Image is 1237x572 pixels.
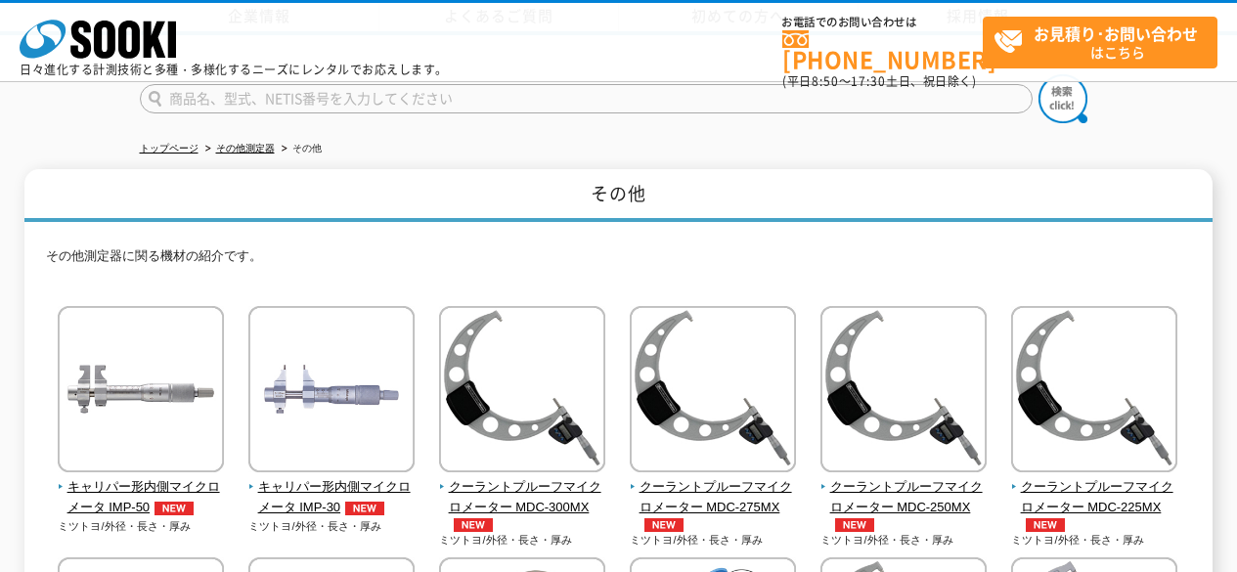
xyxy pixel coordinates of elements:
img: キャリパー形内側マイクロメータ IMP-30 [248,306,415,477]
img: クーラントプルーフマイクロメーター MDC-250MX [820,306,987,477]
a: お見積り･お問い合わせはこちら [983,17,1217,68]
a: クーラントプルーフマイクロメーター MDC-250MXNEW [820,459,988,531]
img: btn_search.png [1038,74,1087,123]
a: その他測定器 [216,143,275,154]
img: NEW [449,518,498,532]
p: その他測定器に関る機材の紹介です。 [46,246,1190,277]
img: NEW [340,502,389,515]
p: ミツトヨ/外径・長さ・厚み [248,518,416,535]
span: クーラントプルーフマイクロメーター MDC-275MX [630,477,797,532]
a: トップページ [140,143,199,154]
p: ミツトヨ/外径・長さ・厚み [1011,532,1178,549]
span: お電話でのお問い合わせは [782,17,983,28]
span: (平日 ～ 土日、祝日除く) [782,72,976,90]
a: クーラントプルーフマイクロメーター MDC-225MXNEW [1011,459,1178,531]
span: 8:50 [812,72,839,90]
span: クーラントプルーフマイクロメーター MDC-300MX [439,477,606,532]
h1: その他 [24,169,1212,223]
span: クーラントプルーフマイクロメーター MDC-225MX [1011,477,1178,532]
a: [PHONE_NUMBER] [782,30,983,70]
span: 17:30 [851,72,886,90]
span: クーラントプルーフマイクロメーター MDC-250MX [820,477,988,532]
a: キャリパー形内側マイクロメータ IMP-30NEW [248,459,416,517]
img: NEW [640,518,688,532]
span: キャリパー形内側マイクロメータ IMP-30 [248,477,416,518]
img: NEW [830,518,879,532]
p: ミツトヨ/外径・長さ・厚み [439,532,606,549]
img: クーラントプルーフマイクロメーター MDC-225MX [1011,306,1177,477]
a: クーラントプルーフマイクロメーター MDC-275MXNEW [630,459,797,531]
span: はこちら [994,18,1216,66]
a: クーラントプルーフマイクロメーター MDC-300MXNEW [439,459,606,531]
input: 商品名、型式、NETIS番号を入力してください [140,84,1033,113]
p: 日々進化する計測技術と多種・多様化するニーズにレンタルでお応えします。 [20,64,448,75]
li: その他 [278,139,322,159]
p: ミツトヨ/外径・長さ・厚み [820,532,988,549]
img: クーラントプルーフマイクロメーター MDC-300MX [439,306,605,477]
img: クーラントプルーフマイクロメーター MDC-275MX [630,306,796,477]
p: ミツトヨ/外径・長さ・厚み [58,518,225,535]
span: キャリパー形内側マイクロメータ IMP-50 [58,477,225,518]
a: キャリパー形内側マイクロメータ IMP-50NEW [58,459,225,517]
img: NEW [150,502,199,515]
p: ミツトヨ/外径・長さ・厚み [630,532,797,549]
img: キャリパー形内側マイクロメータ IMP-50 [58,306,224,477]
strong: お見積り･お問い合わせ [1034,22,1198,45]
img: NEW [1021,518,1070,532]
